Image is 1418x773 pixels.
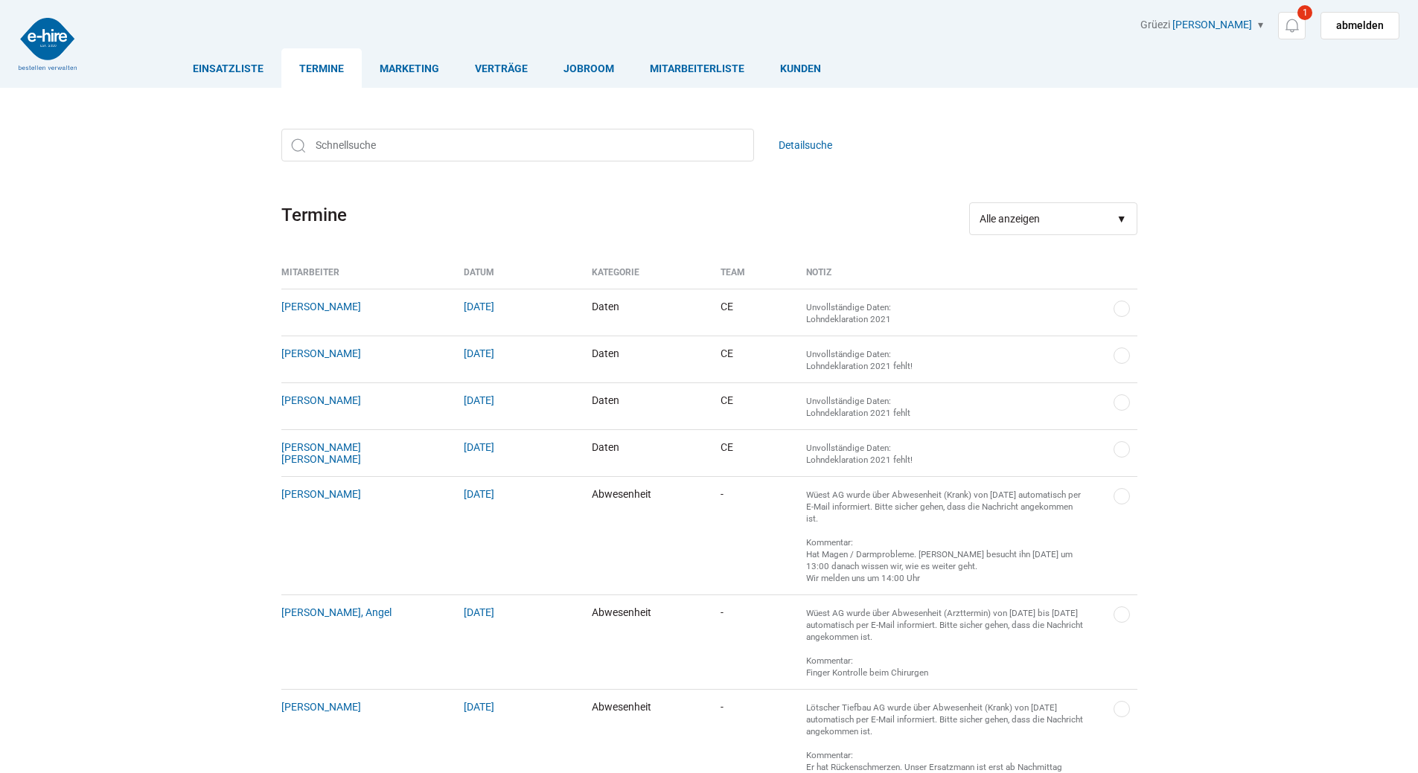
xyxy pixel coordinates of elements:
td: Daten [581,336,709,382]
td: CE [709,336,795,382]
a: [PERSON_NAME] [281,347,361,359]
a: [DATE] [464,347,494,359]
a: Jobroom [546,48,632,88]
a: [DATE] [464,441,494,453]
a: ✓ [1114,394,1130,411]
th: Notiz [795,267,1095,289]
td: - [709,476,795,594]
a: [DATE] [464,488,494,500]
a: ✓ [1114,606,1130,623]
a: ✓ [1114,441,1130,458]
a: 1 [1278,12,1306,39]
a: [DATE] [464,394,494,406]
a: [PERSON_NAME] [281,301,361,312]
th: Kategorie [581,267,709,289]
span: 1 [1297,5,1312,20]
small: Unvollständige Daten: Lohndeklaration 2021 fehlt! [806,349,913,371]
td: CE [709,382,795,429]
a: abmelden [1320,12,1399,39]
a: [DATE] [464,701,494,713]
a: ✓ [1114,347,1130,364]
small: Unvollständige Daten: Lohndeklaration 2021 [806,302,891,324]
th: Mitarbeiter [281,267,453,289]
a: [PERSON_NAME] [281,701,361,713]
a: Termine [281,48,362,88]
small: Wüest AG wurde über Abwesenheit (Arzttermin) von [DATE] bis [DATE] automatisch per E-Mail informi... [806,608,1083,678]
td: Daten [581,289,709,336]
img: logo2.png [19,18,77,70]
a: [PERSON_NAME] [281,394,361,406]
a: ✓ [1114,488,1130,504]
td: Daten [581,429,709,476]
small: Unvollständige Daten: Lohndeklaration 2021 fehlt! [806,443,913,465]
small: Unvollständige Daten: Lohndeklaration 2021 fehlt [806,396,910,418]
div: Grüezi [1140,19,1399,39]
a: [PERSON_NAME] [PERSON_NAME] [281,441,361,465]
a: Einsatzliste [175,48,281,88]
td: Daten [581,382,709,429]
a: [PERSON_NAME] [281,488,361,500]
th: Datum [453,267,581,289]
a: [PERSON_NAME] [1172,19,1252,31]
a: ✓ [1114,701,1130,717]
a: ✓ [1114,301,1130,317]
h1: Termine [281,199,1137,231]
td: Abwesenheit [581,594,709,689]
a: Kunden [762,48,839,88]
a: [DATE] [464,301,494,312]
a: Verträge [457,48,546,88]
input: Schnellsuche [281,129,754,161]
small: Wüest AG wurde über Abwesenheit (Krank) von [DATE] automatisch per E-Mail informiert. Bitte siche... [806,490,1081,583]
a: [DATE] [464,606,494,618]
td: CE [709,289,795,336]
th: Team [709,267,795,289]
a: Detailsuche [779,129,832,161]
td: CE [709,429,795,476]
td: - [709,594,795,689]
td: Abwesenheit [581,476,709,594]
img: icon-notification.svg [1283,16,1301,35]
a: [PERSON_NAME], Angel [281,606,392,618]
a: Mitarbeiterliste [632,48,762,88]
a: Marketing [362,48,457,88]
